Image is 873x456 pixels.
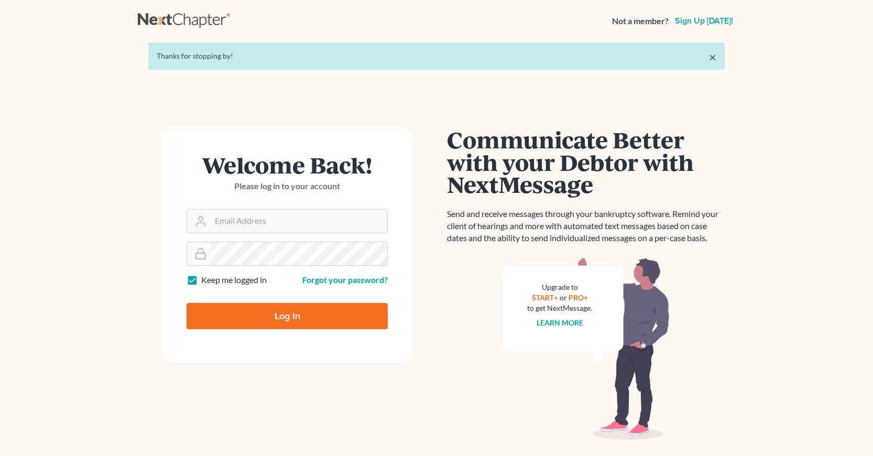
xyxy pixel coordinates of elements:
a: PRO+ [569,293,588,302]
h1: Welcome Back! [187,154,388,176]
strong: Not a member? [612,15,669,27]
a: Learn more [537,318,583,327]
div: Upgrade to [527,282,592,292]
div: Thanks for stopping by! [157,51,716,61]
a: × [709,51,716,63]
a: Forgot your password? [302,275,388,285]
img: nextmessage_bg-59042aed3d76b12b5cd301f8e5b87938c9018125f34e5fa2b7a6b67550977c72.svg [502,257,670,440]
input: Log In [187,303,388,329]
div: to get NextMessage. [527,303,592,313]
span: or [560,293,567,302]
a: START+ [532,293,558,302]
a: Sign up [DATE]! [673,17,735,25]
p: Send and receive messages through your bankruptcy software. Remind your client of hearings and mo... [447,208,725,244]
input: Email Address [211,210,387,233]
p: Please log in to your account [187,180,388,192]
label: Keep me logged in [201,274,267,286]
h1: Communicate Better with your Debtor with NextMessage [447,128,725,196]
